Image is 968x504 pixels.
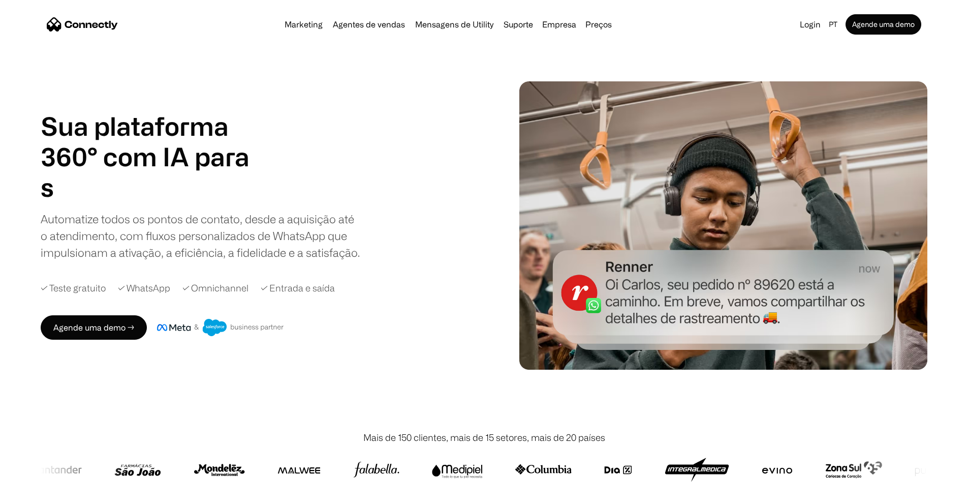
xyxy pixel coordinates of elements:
a: Suporte [499,20,537,28]
a: Login [796,17,825,32]
div: carousel [41,172,274,202]
div: pt [829,17,837,32]
a: Agende uma demo → [41,315,147,340]
a: Agende uma demo [846,14,921,35]
div: Empresa [539,17,579,32]
div: Mais de 150 clientes, mais de 15 setores, mais de 20 países [363,431,605,444]
a: home [47,17,118,32]
aside: Language selected: Português (Brasil) [10,485,61,500]
a: Marketing [280,20,327,28]
div: Automatize todos os pontos de contato, desde a aquisição até o atendimento, com fluxos personaliz... [41,211,361,261]
div: ✓ Teste gratuito [41,281,106,295]
a: Mensagens de Utility [411,20,497,28]
div: Empresa [542,17,576,32]
ul: Language list [20,486,61,500]
div: ✓ Omnichannel [182,281,248,295]
div: pt [825,17,844,32]
a: Agentes de vendas [329,20,409,28]
div: ✓ WhatsApp [118,281,170,295]
h1: Sua plataforma 360° com IA para [41,111,274,172]
img: Meta e crachá de parceiro de negócios do Salesforce. [157,319,284,336]
div: ✓ Entrada e saída [261,281,335,295]
a: Preços [581,20,616,28]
